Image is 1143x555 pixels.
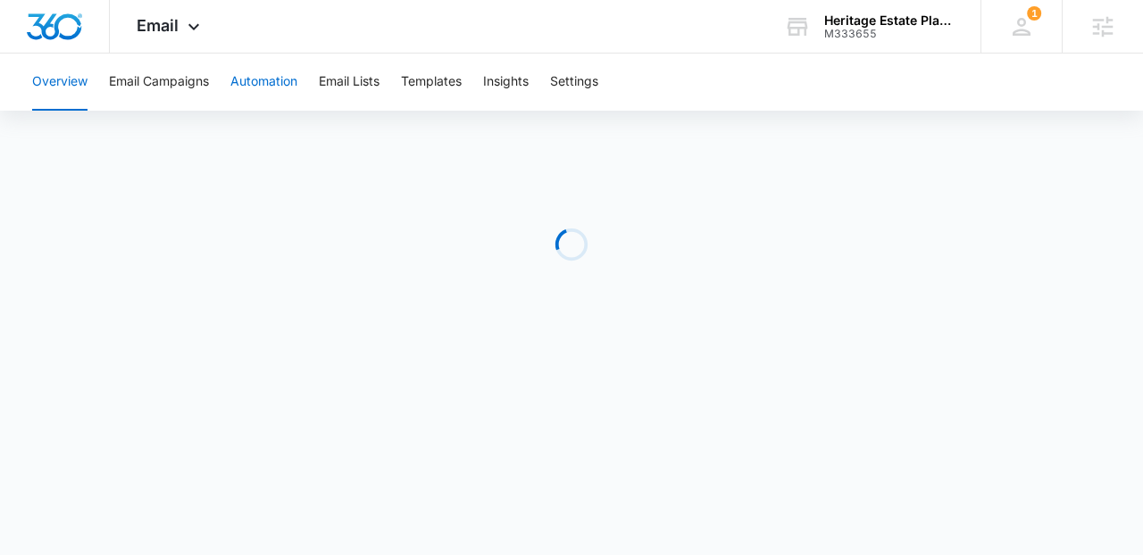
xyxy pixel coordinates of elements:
span: Email [137,16,179,35]
button: Settings [550,54,598,111]
button: Email Campaigns [109,54,209,111]
button: Email Lists [319,54,380,111]
button: Templates [401,54,462,111]
button: Overview [32,54,88,111]
div: account id [824,28,955,40]
div: notifications count [1027,6,1041,21]
button: Automation [230,54,297,111]
div: account name [824,13,955,28]
span: 1 [1027,6,1041,21]
button: Insights [483,54,529,111]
